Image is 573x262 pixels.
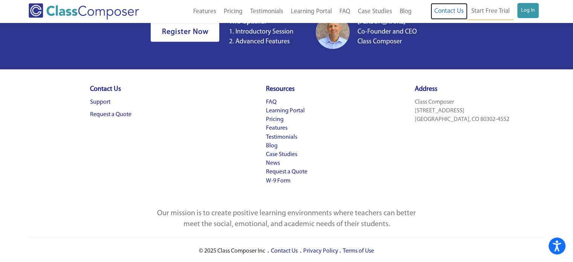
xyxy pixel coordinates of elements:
a: Case Studies [354,3,396,20]
a: FAQ [336,3,354,20]
span: . [339,247,341,254]
span: . [267,247,269,254]
a: Request a Quote [90,112,131,118]
a: News [266,160,280,166]
a: FAQ [266,99,276,105]
a: Contact Us [431,3,468,20]
a: Learning Portal [266,108,304,114]
a: Case Studies [266,152,297,158]
a: Testimonials [246,3,287,20]
a: Features [266,125,287,131]
p: 1. Introductory Session 2. Advanced Features [229,17,293,46]
a: Testimonials [266,134,297,140]
nav: Header Menu [163,3,415,20]
img: Class Composer [29,3,139,20]
span: Register Now [162,28,208,36]
h4: Contact Us [90,85,131,94]
a: Blog [396,3,416,20]
a: Log In [517,3,539,18]
a: Support [90,99,110,105]
a: Blog [266,143,277,149]
a: W-9 Form [266,178,290,184]
span: © 2025 Class Composer Inc [199,248,265,254]
a: Pricing [220,3,246,20]
span: Class Composer [357,38,402,45]
a: Register Now [151,22,219,42]
img: screen shot 2018 10 08 at 11.06.05 am [316,15,350,49]
a: Features [189,3,220,20]
span: Co-Founder and CEO [357,29,416,35]
a: Terms of Use [343,248,374,254]
nav: Header Menu [416,3,539,20]
a: Contact Us [271,248,298,254]
h4: Address [415,85,509,94]
a: Privacy Policy [303,248,338,254]
p: Our mission is to create positive learning environments where teachers can better meet the social... [154,208,418,230]
a: Start Free Trial [468,3,513,20]
a: Request a Quote [266,169,307,175]
a: Pricing [266,116,283,123]
a: Learning Portal [287,3,336,20]
span: . [300,247,301,254]
h4: Resources [266,85,307,94]
p: Class Composer [STREET_ADDRESS] [GEOGRAPHIC_DATA], CO 80302-4552 [415,98,509,124]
